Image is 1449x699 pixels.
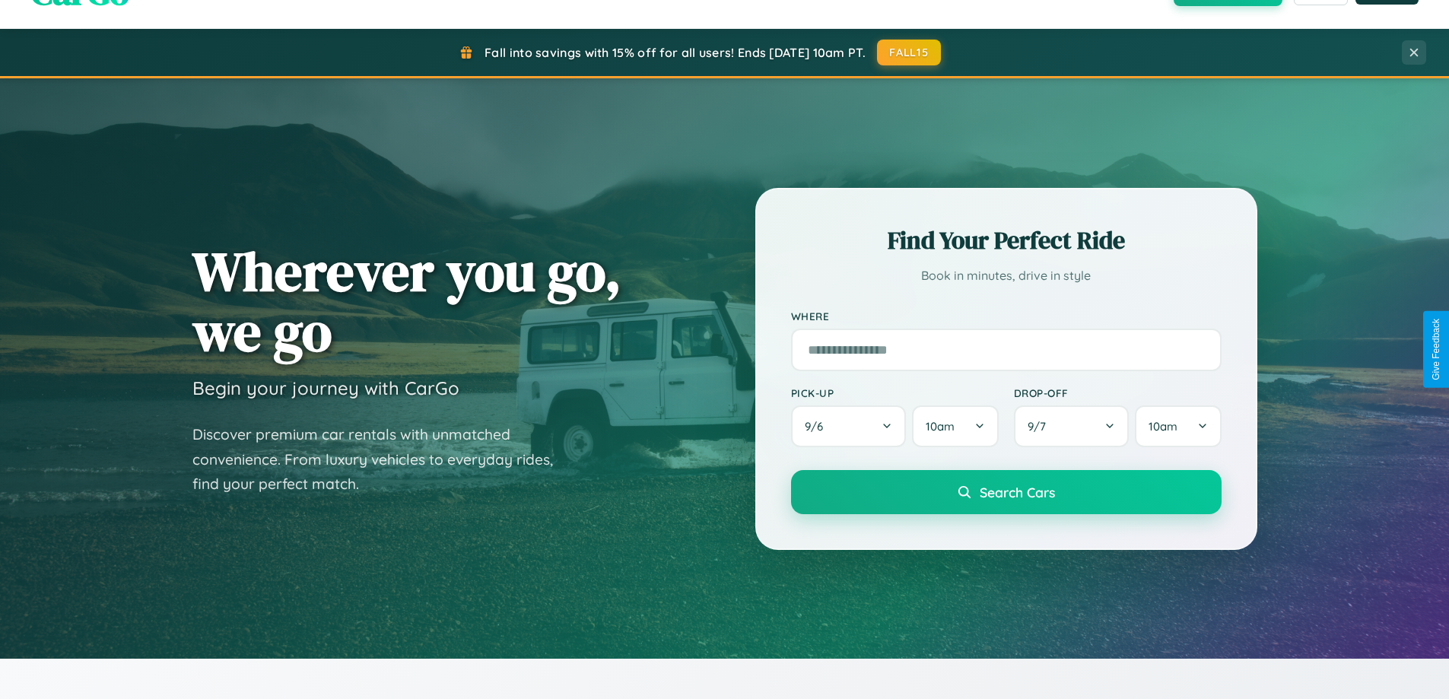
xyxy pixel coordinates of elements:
p: Book in minutes, drive in style [791,265,1222,287]
label: Where [791,310,1222,322]
span: Search Cars [980,484,1055,500]
label: Pick-up [791,386,999,399]
button: 10am [1135,405,1221,447]
h2: Find Your Perfect Ride [791,224,1222,257]
h3: Begin your journey with CarGo [192,377,459,399]
span: Fall into savings with 15% off for all users! Ends [DATE] 10am PT. [485,45,866,60]
button: Search Cars [791,470,1222,514]
h1: Wherever you go, we go [192,241,621,361]
button: 10am [912,405,998,447]
button: 9/7 [1014,405,1130,447]
p: Discover premium car rentals with unmatched convenience. From luxury vehicles to everyday rides, ... [192,422,573,497]
span: 10am [926,419,955,434]
span: 9 / 7 [1028,419,1053,434]
label: Drop-off [1014,386,1222,399]
span: 9 / 6 [805,419,831,434]
span: 10am [1149,419,1177,434]
div: Give Feedback [1431,319,1441,380]
button: 9/6 [791,405,907,447]
button: FALL15 [877,40,941,65]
